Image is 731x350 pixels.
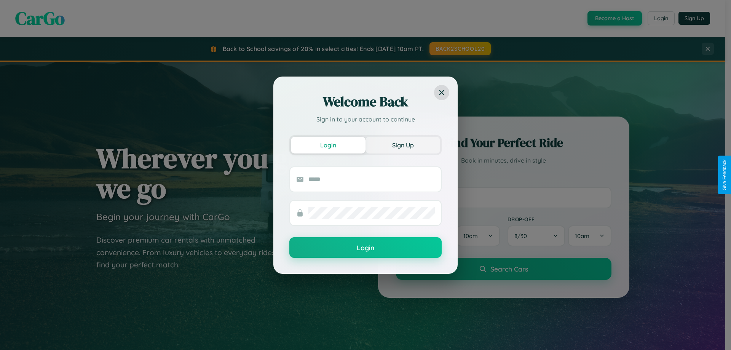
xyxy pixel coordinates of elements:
[289,115,442,124] p: Sign in to your account to continue
[289,237,442,258] button: Login
[365,137,440,153] button: Sign Up
[722,160,727,190] div: Give Feedback
[289,93,442,111] h2: Welcome Back
[291,137,365,153] button: Login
